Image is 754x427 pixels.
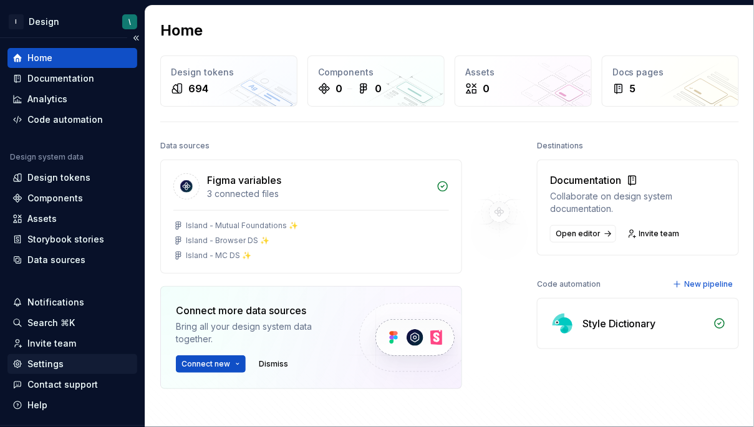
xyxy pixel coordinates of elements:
a: Data sources [7,250,137,270]
button: Collapse sidebar [127,29,145,47]
div: Code automation [537,276,601,293]
a: Design tokens [7,168,137,188]
a: Settings [7,354,137,374]
div: Docs pages [612,66,728,79]
div: Storybook stories [27,233,104,246]
button: Search ⌘K [7,313,137,333]
div: Help [27,399,47,411]
div: Island - MC DS ✨ [186,251,251,261]
div: Island - Browser DS ✨ [186,236,269,246]
a: Figma variables3 connected filesIsland - Mutual Foundations ✨Island - Browser DS ✨Island - MC DS ✨ [160,160,462,274]
div: Contact support [27,378,98,391]
div: Design tokens [27,171,90,184]
div: Data sources [160,137,210,155]
a: Home [7,48,137,68]
span: Invite team [639,229,680,239]
button: Help [7,395,137,415]
div: Collaborate on design system documentation. [550,190,726,215]
div: Data sources [27,254,85,266]
a: Open editor [550,225,616,242]
div: Island - Mutual Foundations ✨ [186,221,298,231]
div: Home [27,52,52,64]
div: Design system data [10,152,84,162]
div: 0 [375,81,382,96]
div: 3 connected files [207,188,429,200]
a: Invite team [624,225,685,242]
div: Components [318,66,434,79]
button: Contact support [7,375,137,395]
div: I [9,14,24,29]
button: Dismiss [253,355,294,373]
div: Documentation [27,72,94,85]
div: Design tokens [171,66,287,79]
span: Connect new [181,359,230,369]
a: Storybook stories [7,229,137,249]
a: Analytics [7,89,137,109]
a: Invite team [7,333,137,353]
a: Design tokens694 [160,55,297,107]
a: Components00 [307,55,445,107]
button: New pipeline [669,276,739,293]
span: Dismiss [259,359,288,369]
div: Assets [465,66,581,79]
div: Settings [27,358,64,370]
div: Search ⌘K [27,317,75,329]
div: Code automation [27,113,103,126]
div: Analytics [27,93,67,105]
div: Figma variables [207,173,281,188]
div: Destinations [537,137,583,155]
a: Assets0 [455,55,592,107]
div: Invite team [27,337,76,350]
button: Connect new [176,355,246,373]
span: New pipeline [685,279,733,289]
div: 0 [483,81,490,96]
div: Components [27,192,83,204]
a: Docs pages5 [602,55,739,107]
div: Bring all your design system data together. [176,320,338,345]
a: Assets [7,209,137,229]
div: Style Dictionary [582,316,656,331]
a: Documentation [7,69,137,89]
h2: Home [160,21,203,41]
div: 694 [188,81,208,96]
div: \ [128,17,131,27]
div: Documentation [550,173,726,188]
a: Code automation [7,110,137,130]
div: 5 [630,81,636,96]
div: 0 [336,81,342,96]
div: Assets [27,213,57,225]
div: Connect more data sources [176,303,338,318]
span: Open editor [556,229,601,239]
div: Design [29,16,59,28]
a: Components [7,188,137,208]
div: Notifications [27,296,84,309]
button: IDesign\ [2,8,142,35]
button: Notifications [7,292,137,312]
